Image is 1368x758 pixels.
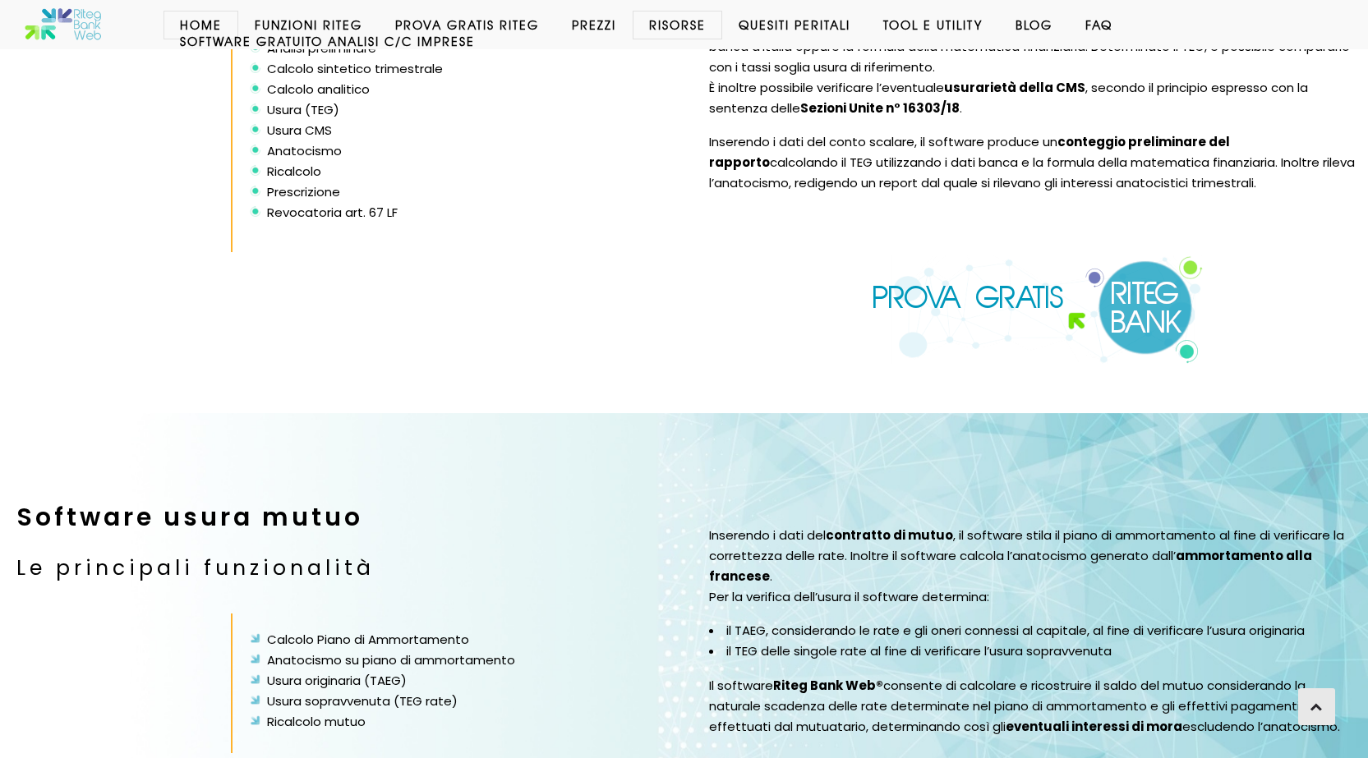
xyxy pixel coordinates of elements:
li: Ricalcolo [249,162,660,182]
li: Calcolo sintetico trimestrale [249,59,660,80]
h2: Software usura mutuo [16,495,660,540]
a: Prezzi [555,16,633,33]
li: Usura originaria (TAEG) [249,671,660,691]
a: Risorse [633,16,722,33]
strong: eventuali interessi di mora [1006,718,1182,735]
strong: usurarietà della CMS [944,79,1085,96]
strong: Sezioni Unite n° 16303/18 [800,99,960,117]
li: Calcolo Piano di Ammortamento [249,630,660,650]
a: Funzioni Riteg [238,16,379,33]
strong: conteggio preliminare del rapporto [709,133,1230,171]
strong: ammortamento alla francese [709,547,1312,585]
a: Tool e Utility [867,16,999,33]
a: Home [164,16,238,33]
li: Anatocismo [249,141,660,162]
li: Calcolo analitico [249,80,660,100]
li: il TAEG, considerando le rate e gli oneri connessi al capitale, al fine di verificare l’usura ori... [709,621,1356,641]
li: Usura (TEG) [249,100,660,121]
a: Software GRATUITO analisi c/c imprese [164,33,491,49]
li: Prescrizione [249,182,660,203]
p: Inserendo i dati del conto scalare, il software produce un calcolando il TEG utilizzando i dati b... [709,132,1356,194]
li: Ricalcolo mutuo [249,712,660,733]
img: Software anatocismo e usura bancaria [25,8,103,41]
li: Revocatoria art. 67 LF [249,203,660,223]
a: Blog [999,16,1069,33]
li: Usura sopravvenuta (TEG rate) [249,691,660,712]
a: Prova Gratis Riteg [379,16,555,33]
p: Il software consente di calcolare e ricostruire il saldo del mutuo considerando la naturale scade... [709,676,1356,737]
a: Faq [1069,16,1129,33]
strong: contratto di mutuo [826,526,953,544]
a: Quesiti Peritali [722,16,867,33]
li: Anatocismo su piano di ammortamento [249,650,660,671]
h3: Le principali funzionalità [16,551,660,586]
li: Usura CMS [249,121,660,141]
li: il TEG delle singole rate al fine di verificare l’usura sopravvenuta [709,641,1356,662]
strong: Riteg Bank Web® [773,677,883,694]
p: Inserendo i dati del , il software stila il piano di ammortamento al fine di verificare la corret... [709,526,1356,608]
img: Software anatocismo e usura Ritg Bank Web per conti correnti, mutui e leasing [872,255,1204,364]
